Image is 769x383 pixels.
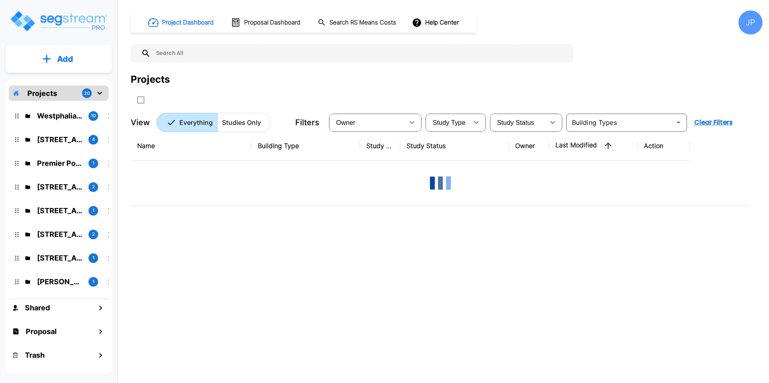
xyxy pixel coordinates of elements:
p: 66-68 Trenton St [37,205,82,216]
th: Owner [509,131,549,161]
button: Proposal Dashboard [228,14,305,31]
p: 10901 Front Beach Road #804 [37,181,82,192]
th: Building Type [251,131,360,161]
p: 287 Summit Ave [37,229,82,240]
div: Select [331,111,404,134]
p: Filters [295,116,319,128]
th: Last Modified [549,131,637,161]
p: Premier Pools [37,158,82,169]
span: Owner [336,119,356,126]
p: 20 [84,90,90,97]
button: SelectAll [133,92,149,108]
p: 4 [92,136,95,143]
h1: Project Dashboard [162,18,214,27]
p: 1 [93,160,95,167]
button: Everything [156,113,218,132]
button: Add [6,47,112,71]
button: Studies Only [217,113,271,132]
button: Help Center [410,15,462,30]
p: 1 [93,278,95,285]
p: Westphalia Apartments [37,110,82,121]
h1: Proposal Dashboard [244,18,300,27]
p: Ed Alberts #3 [37,276,82,287]
span: Study Type [433,119,465,126]
p: 74 Center Road [37,253,82,263]
h1: Search RS Means Costs [329,18,396,27]
input: Search All [151,44,569,63]
h1: Proposal [26,326,57,337]
button: Project Dashboard [145,14,218,31]
th: Study Status [400,131,509,161]
p: 2 [92,231,95,238]
img: Logo [9,10,108,33]
input: Building Types [569,117,671,128]
p: 1 [93,207,95,214]
th: Name [131,131,251,161]
p: View [131,116,150,128]
p: 121 LaPorte Ave [37,134,82,145]
div: Select [491,111,545,134]
button: Clear Filters [691,114,736,130]
p: Everything [179,118,213,127]
p: 2 [92,183,95,190]
div: Projects [131,72,170,87]
button: Search RS Means Costs [315,15,401,31]
div: Platform [156,113,271,132]
div: Select [427,111,468,134]
h1: Trash [25,350,45,361]
th: Action [637,131,690,161]
p: Add [57,53,73,65]
span: Study Status [497,119,535,126]
button: Open [673,117,684,128]
h1: Shared [25,302,50,313]
p: 1 [93,255,95,261]
p: Studies Only [222,118,261,127]
img: Loading [424,167,456,199]
div: JP [738,10,763,35]
p: Projects [27,88,57,99]
th: Study Type [360,131,400,161]
p: 10 [91,112,96,119]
